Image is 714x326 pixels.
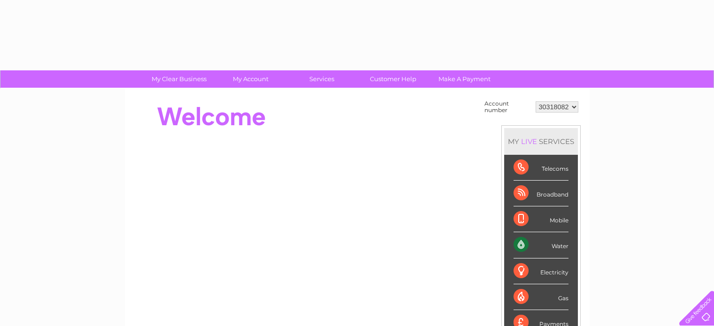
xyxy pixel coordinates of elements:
a: Services [283,70,361,88]
div: Electricity [514,258,568,284]
div: Water [514,232,568,258]
a: My Account [212,70,289,88]
a: Make A Payment [426,70,503,88]
div: MY SERVICES [504,128,578,155]
div: Broadband [514,181,568,206]
a: My Clear Business [140,70,218,88]
div: Mobile [514,206,568,232]
a: Customer Help [354,70,432,88]
td: Account number [482,98,533,116]
div: Telecoms [514,155,568,181]
div: LIVE [519,137,539,146]
div: Gas [514,284,568,310]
